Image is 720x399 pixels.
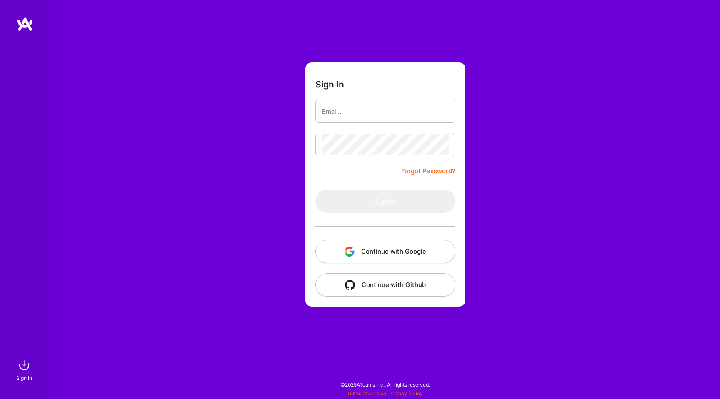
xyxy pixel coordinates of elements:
[16,357,32,374] img: sign in
[17,357,32,382] a: sign inSign In
[50,374,720,395] div: © 2025 ATeams Inc., All rights reserved.
[315,273,455,297] button: Continue with Github
[401,166,455,176] a: Forgot Password?
[315,240,455,263] button: Continue with Google
[345,247,355,257] img: icon
[315,190,455,213] button: Sign In
[16,374,32,382] div: Sign In
[347,390,386,397] a: Terms of Service
[17,17,33,32] img: logo
[322,101,449,122] input: Email...
[345,280,355,290] img: icon
[315,79,344,90] h3: Sign In
[347,390,423,397] span: |
[389,390,423,397] a: Privacy Policy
